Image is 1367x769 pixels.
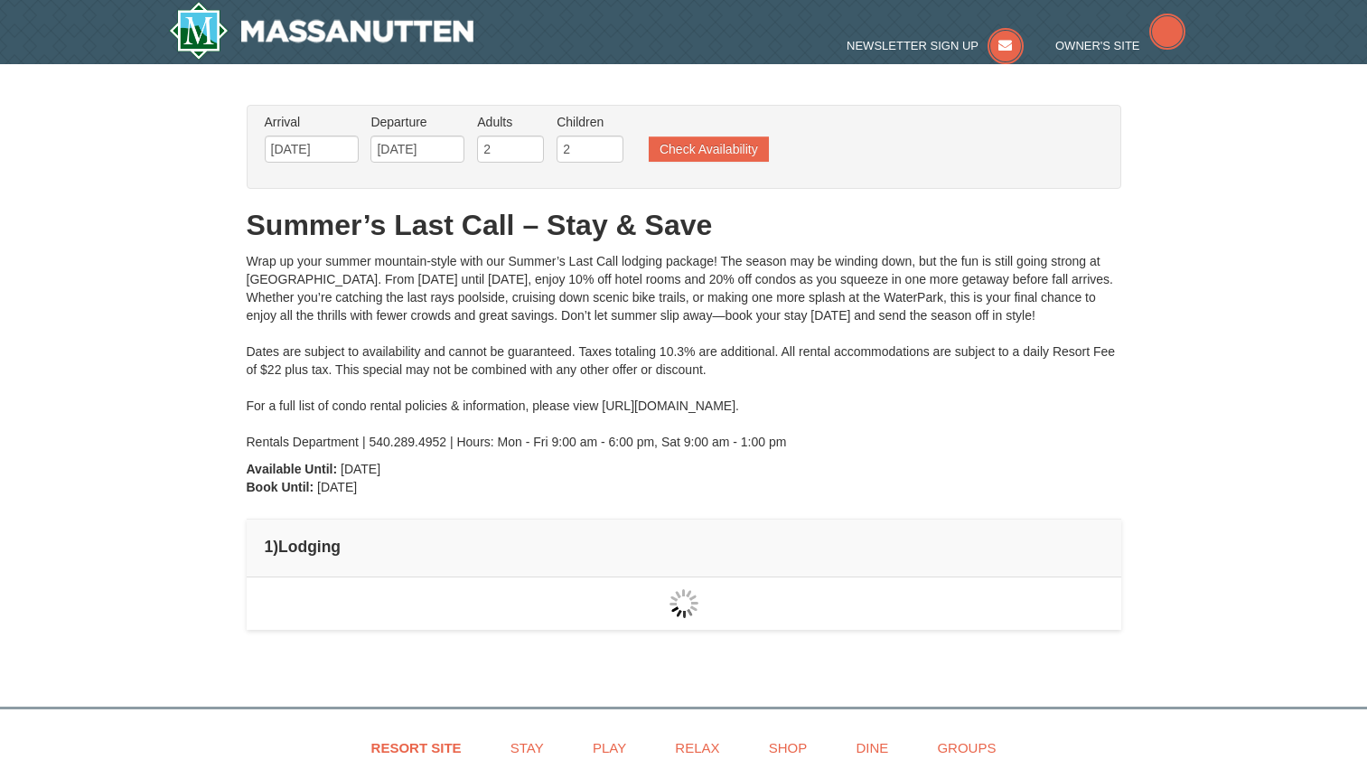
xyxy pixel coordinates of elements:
a: Relax [652,727,742,768]
a: Newsletter Sign Up [847,39,1024,52]
span: Newsletter Sign Up [847,39,978,52]
strong: Book Until: [247,480,314,494]
span: ) [273,538,278,556]
strong: Available Until: [247,462,338,476]
span: [DATE] [317,480,357,494]
label: Children [557,113,623,131]
label: Arrival [265,113,359,131]
a: Play [570,727,649,768]
img: Massanutten Resort Logo [169,2,474,60]
img: wait gif [669,589,698,618]
button: Check Availability [649,136,769,162]
a: Dine [833,727,911,768]
h4: 1 Lodging [265,538,1103,556]
a: Stay [488,727,566,768]
a: Owner's Site [1055,39,1185,52]
a: Groups [914,727,1018,768]
span: [DATE] [341,462,380,476]
label: Departure [370,113,464,131]
a: Shop [746,727,830,768]
div: Wrap up your summer mountain-style with our Summer’s Last Call lodging package! The season may be... [247,252,1121,451]
h1: Summer’s Last Call – Stay & Save [247,207,1121,243]
a: Resort Site [349,727,484,768]
label: Adults [477,113,544,131]
span: Owner's Site [1055,39,1140,52]
a: Massanutten Resort [169,2,474,60]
